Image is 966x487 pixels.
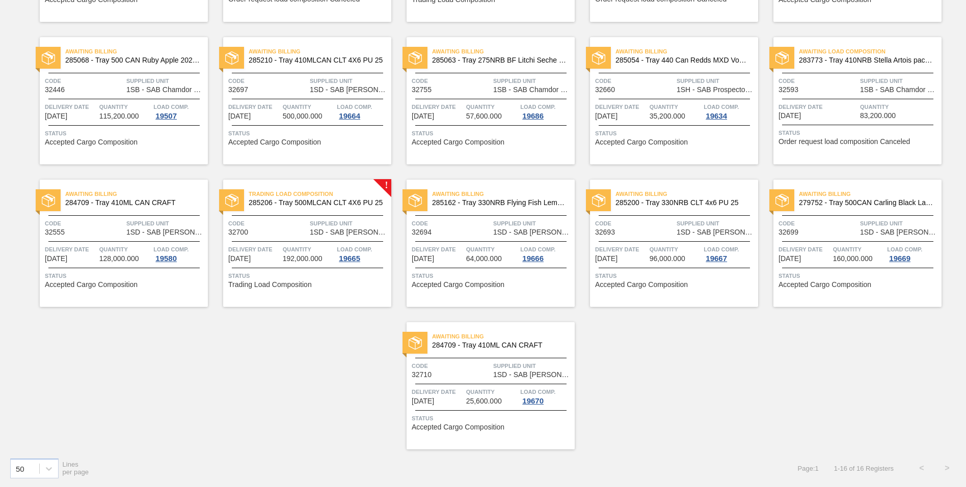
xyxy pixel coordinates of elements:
span: 10/14/2025 [779,255,801,263]
span: Load Comp. [887,244,922,254]
span: Quantity [466,244,518,254]
span: Supplied Unit [310,76,389,86]
span: 10/12/2025 [228,255,251,263]
a: statusAwaiting Billing285068 - Tray 500 CAN Ruby Apple 2020 4x6 PUCode32446Supplied Unit1SB - SAB... [24,37,208,164]
span: Code [779,218,857,228]
span: 192,000.000 [283,255,323,263]
span: Load Comp. [520,102,555,112]
span: Quantity [283,244,335,254]
span: 32700 [228,228,248,236]
span: 285200 - Tray 330NRB CLT 4x6 PU 25 [615,199,750,207]
span: Load Comp. [704,102,739,112]
span: Accepted Cargo Composition [228,138,321,146]
span: 10/11/2025 [412,112,434,120]
span: Awaiting Billing [615,189,758,199]
a: Load Comp.19634 [704,102,756,120]
span: Load Comp. [337,244,372,254]
span: 1SH - SAB Prospecton Brewery [677,86,756,94]
span: Awaiting Billing [799,189,942,199]
a: Load Comp.19507 [153,102,205,120]
span: 32694 [412,228,432,236]
span: Awaiting Billing [432,331,575,341]
a: Load Comp.19664 [337,102,389,120]
span: Status [412,413,572,423]
span: 1 - 16 of 16 Registers [834,465,894,472]
span: Supplied Unit [493,361,572,371]
span: Quantity [650,244,702,254]
span: Trading Load Composition [228,281,312,289]
span: 284709 - Tray 410ML CAN CRAFT [432,341,567,349]
span: Status [412,128,572,138]
span: 128,000.000 [99,255,139,263]
span: Code [595,218,674,228]
span: Delivery Date [228,102,280,112]
a: Load Comp.19666 [520,244,572,263]
span: Load Comp. [520,244,555,254]
span: Page : 1 [798,465,819,472]
a: !statusTrading Load Composition285206 - Tray 500MLCAN CLT 4X6 PU 25Code32700Supplied Unit1SD - SA... [208,180,391,307]
span: 32660 [595,86,615,94]
span: Status [779,271,939,281]
span: Load Comp. [153,102,189,112]
span: Load Comp. [337,102,372,112]
span: Load Comp. [704,244,739,254]
span: Supplied Unit [493,218,572,228]
span: 35,200.000 [650,112,685,120]
span: 1SD - SAB Rosslyn Brewery [860,228,939,236]
span: 32755 [412,86,432,94]
span: 32593 [779,86,798,94]
button: < [909,455,934,481]
span: 10/12/2025 [412,255,434,263]
span: 1SB - SAB Chamdor Brewery [493,86,572,94]
span: Delivery Date [595,244,647,254]
span: Delivery Date [412,387,464,397]
span: 10/12/2025 [779,112,801,120]
span: Code [779,76,857,86]
span: Supplied Unit [677,76,756,86]
span: Status [595,271,756,281]
a: statusAwaiting Billing285162 - Tray 330NRB Flying Fish Lemon PUCode32694Supplied Unit1SD - SAB [P... [391,180,575,307]
span: 279752 - Tray 500CAN Carling Black Label R [799,199,933,207]
span: 32446 [45,86,65,94]
span: Accepted Cargo Composition [45,138,138,146]
a: Load Comp.19665 [337,244,389,263]
span: 32699 [779,228,798,236]
a: Load Comp.19667 [704,244,756,263]
span: 32710 [412,371,432,379]
span: 10/15/2025 [412,397,434,405]
a: statusAwaiting Billing285200 - Tray 330NRB CLT 4x6 PU 25Code32693Supplied Unit1SD - SAB [PERSON_N... [575,180,758,307]
span: Awaiting Billing [65,46,208,56]
span: 10/10/2025 [45,112,67,120]
span: Supplied Unit [860,76,939,86]
span: Quantity [650,102,702,112]
span: Awaiting Billing [432,189,575,199]
div: 19507 [153,112,179,120]
span: Delivery Date [412,244,464,254]
span: Accepted Cargo Composition [595,281,688,289]
span: Code [45,76,124,86]
span: Trading Load Composition [249,189,391,199]
span: Quantity [833,244,885,254]
span: 500,000.000 [283,112,323,120]
span: 285210 - Tray 410MLCAN CLT 4X6 PU 25 [249,56,383,64]
span: Status [779,128,939,138]
span: Status [595,128,756,138]
span: 32693 [595,228,615,236]
span: 1SD - SAB Rosslyn Brewery [310,228,389,236]
img: status [775,194,789,207]
img: status [225,194,238,207]
span: Status [45,128,205,138]
span: Code [412,218,491,228]
span: Accepted Cargo Composition [595,138,688,146]
span: Supplied Unit [126,218,205,228]
span: 285068 - Tray 500 CAN Ruby Apple 2020 4x6 PU [65,56,200,64]
div: 19669 [887,254,913,263]
span: 32555 [45,228,65,236]
span: Accepted Cargo Composition [412,423,504,431]
span: Supplied Unit [677,218,756,228]
a: statusAwaiting Billing284709 - Tray 410ML CAN CRAFTCode32710Supplied Unit1SD - SAB [PERSON_NAME]D... [391,322,575,449]
span: 32697 [228,86,248,94]
span: 25,600.000 [466,397,502,405]
span: Accepted Cargo Composition [412,281,504,289]
span: Accepted Cargo Composition [412,138,504,146]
